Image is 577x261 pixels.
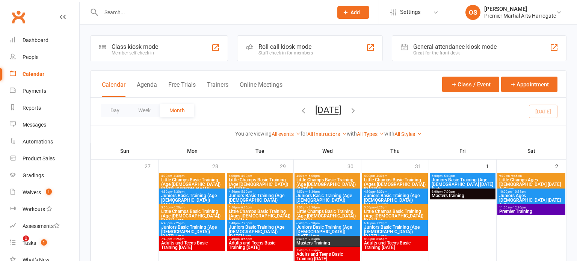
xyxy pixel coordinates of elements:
button: Agenda [137,81,157,97]
span: 1 [23,235,29,241]
span: - 4:30pm [375,174,387,178]
span: Little Champs Basic Training (Age [DEMOGRAPHIC_DATA]) [DATE] La... [364,209,426,223]
div: Product Sales [23,155,55,161]
div: Dashboard [23,37,48,43]
th: Tue [226,143,294,159]
a: Product Sales [10,150,79,167]
span: Juniors Basic Training (Age [DEMOGRAPHIC_DATA]) [DATE] Early [228,193,291,207]
a: All Styles [394,131,422,137]
div: 31 [415,160,429,172]
span: 4:00pm [296,174,359,178]
strong: with [347,131,357,137]
iframe: Intercom live chat [8,235,26,253]
span: - 5:00pm [307,174,320,178]
span: 4:50pm [364,190,426,193]
div: Roll call kiosk mode [258,43,313,50]
button: [DATE] [315,105,341,115]
a: Reports [10,100,79,116]
div: [PERSON_NAME] [484,6,556,12]
span: 7:40pm [161,237,224,241]
button: Trainers [207,81,228,97]
div: Tasks [23,240,36,246]
span: Juniors Basic Training (Age [DEMOGRAPHIC_DATA]) [DATE] Late [364,225,426,238]
a: Payments [10,83,79,100]
span: Juniors Basic Training (Age [DEMOGRAPHIC_DATA]) [DATE] Late [228,225,291,238]
span: 1 [41,239,47,246]
a: Automations [10,133,79,150]
th: Mon [159,143,226,159]
button: Week [129,104,160,117]
button: Free Trials [168,81,196,97]
span: - 4:30pm [172,174,184,178]
div: 2 [555,160,566,172]
span: 11:00am [499,206,564,209]
button: Day [101,104,129,117]
th: Thu [361,143,429,159]
span: - 7:35pm [307,237,320,241]
th: Sun [91,143,159,159]
div: Gradings [23,172,44,178]
div: Member self check-in [112,50,158,56]
th: Wed [294,143,361,159]
button: Appointment [501,77,557,92]
span: - 5:30pm [240,190,252,193]
div: Premier Martial Arts Harrogate [484,12,556,19]
span: - 7:20pm [307,222,320,225]
span: - 6:20pm [375,206,387,209]
span: Juniors Basic Training (Age [DEMOGRAPHIC_DATA]) [DATE] Early [161,193,224,207]
div: Workouts [23,206,45,212]
span: - 6:20pm [307,206,320,209]
span: Juniors Basic Training (Age [DEMOGRAPHIC_DATA] [DATE] Early [431,178,494,191]
span: 4:50pm [228,190,291,193]
a: Dashboard [10,32,79,49]
span: - 5:40pm [443,174,455,178]
span: 10:00am [499,190,564,193]
span: 4:50pm [161,190,224,193]
div: 1 [486,160,496,172]
div: Class kiosk mode [112,43,158,50]
span: 4:00pm [228,174,291,178]
span: 1 [46,189,52,195]
span: - 8:55pm [240,237,252,241]
div: 27 [145,160,158,172]
span: 4:50pm [296,190,359,193]
span: 5:50pm [228,206,291,209]
div: 28 [212,160,226,172]
a: Assessments [10,218,79,235]
span: - 12:30pm [512,206,526,209]
a: All Instructors [307,131,347,137]
div: Calendar [23,71,44,77]
span: Little Champs Basic Training (Age [DEMOGRAPHIC_DATA]) [DATE] [PERSON_NAME]... [161,178,224,191]
span: 4:00pm [161,174,224,178]
span: Juniors Basic Training (Age [DEMOGRAPHIC_DATA]) [DATE] Late [296,225,359,238]
span: Juniors Basic Training (Age [DEMOGRAPHIC_DATA]) [DATE] Early [364,193,426,207]
span: - 7:20pm [375,222,387,225]
div: Automations [23,139,53,145]
span: - 6:20pm [240,206,252,209]
span: Little Champs Basic Training (Ages [DEMOGRAPHIC_DATA]) [DATE] E... [364,178,426,191]
button: Calendar [102,81,125,97]
a: All events [272,131,301,137]
span: Add [350,9,360,15]
div: Reports [23,105,41,111]
span: - 7:00pm [443,190,455,193]
span: Juniors Basic Training (Age [DEMOGRAPHIC_DATA]) [DATE] Early [296,193,359,207]
a: Tasks 1 [10,235,79,252]
div: Messages [23,122,46,128]
span: - 6:20pm [172,206,184,209]
a: All Types [357,131,384,137]
span: 9:00am [499,174,564,178]
span: Juniors Basic Training (Age [DEMOGRAPHIC_DATA]) [DATE] Late [161,225,224,238]
span: - 5:30pm [307,190,320,193]
div: 29 [280,160,293,172]
span: 4:00pm [364,174,426,178]
strong: for [301,131,307,137]
a: Calendar [10,66,79,83]
strong: with [384,131,394,137]
span: Little Champs Basic Training (Age [DEMOGRAPHIC_DATA]) [DATE] E... [296,178,359,191]
div: Payments [23,88,46,94]
span: Little Champs Ages [DEMOGRAPHIC_DATA] [DATE] A Class [499,178,564,191]
span: 6:40pm [296,237,359,241]
span: - 4:30pm [240,174,252,178]
span: - 10:55am [512,190,526,193]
